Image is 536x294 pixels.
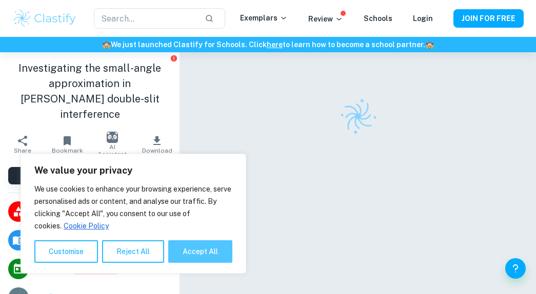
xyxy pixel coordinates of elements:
a: here [267,40,283,49]
button: View [PERSON_NAME] [8,167,171,184]
h6: We just launched Clastify for Schools. Click to learn how to become a school partner. [2,39,534,50]
p: We use cookies to enhance your browsing experience, serve personalised ads or content, and analys... [34,183,232,232]
button: Accept All [168,240,232,263]
img: AI Assistant [107,132,118,143]
span: AI Assistant [96,143,129,158]
button: JOIN FOR FREE [453,9,524,28]
h1: Investigating the small-angle approximation in [PERSON_NAME] double-slit interference [8,60,171,122]
a: Schools [364,14,392,23]
span: Bookmark [52,147,83,154]
div: We value your privacy [21,154,246,274]
img: Clastify logo [12,8,77,29]
input: Search... [94,8,197,29]
button: Report issue [170,54,177,62]
button: Help and Feedback [505,258,526,279]
button: Reject All [102,240,164,263]
button: Bookmark [45,130,90,159]
span: 🏫 [425,40,434,49]
p: Review [308,13,343,25]
img: Clastify logo [332,91,383,141]
span: 🏫 [102,40,111,49]
a: Cookie Policy [63,221,109,230]
span: Download [142,147,172,154]
button: Customise [34,240,98,263]
p: We value your privacy [34,164,232,177]
button: Download [135,130,180,159]
span: Share [14,147,31,154]
a: Login [413,14,433,23]
button: AI Assistant [90,130,135,159]
p: Exemplars [240,12,288,24]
